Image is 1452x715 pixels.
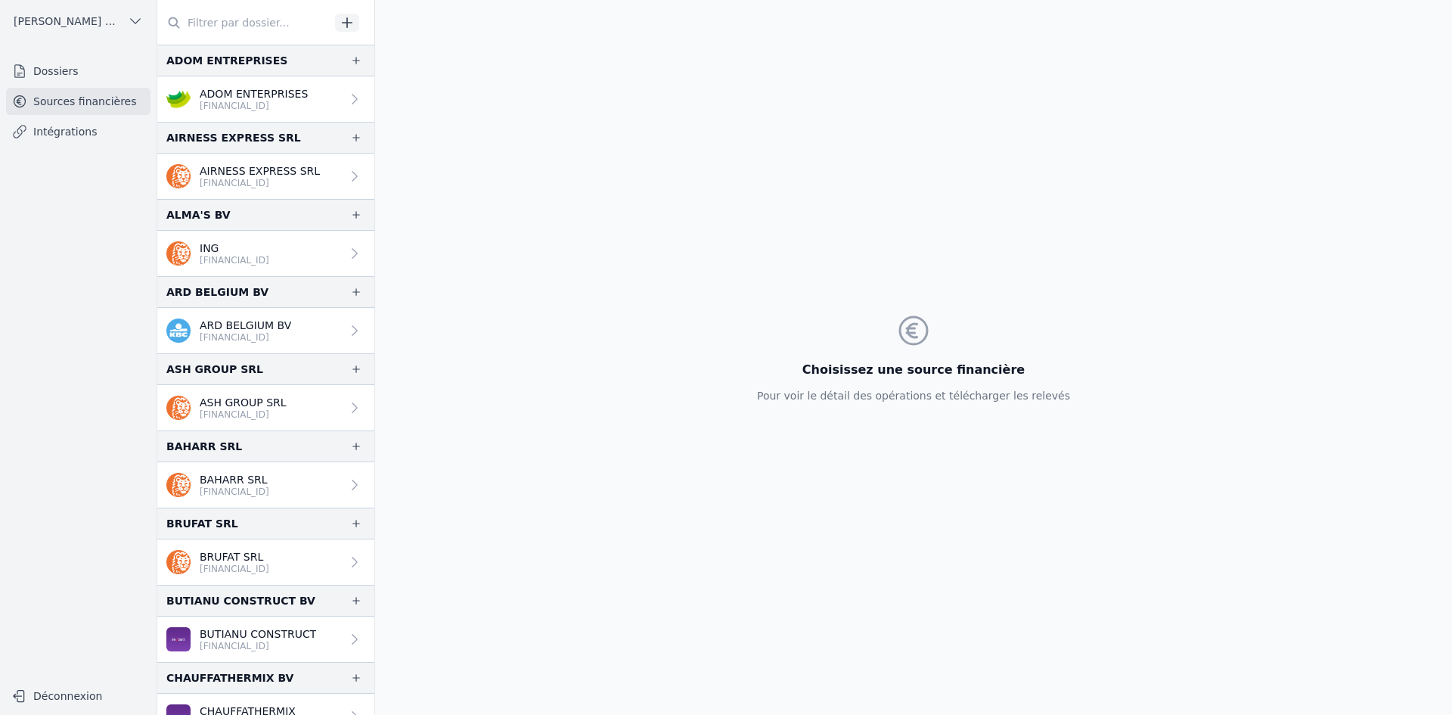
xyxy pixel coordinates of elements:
a: BAHARR SRL [FINANCIAL_ID] [157,462,374,508]
a: ARD BELGIUM BV [FINANCIAL_ID] [157,308,374,353]
div: CHAUFFATHERMIX BV [166,669,293,687]
div: ADOM ENTREPRISES [166,51,287,70]
a: Sources financières [6,88,150,115]
a: BUTIANU CONSTRUCT [FINANCIAL_ID] [157,617,374,662]
img: kbc.png [166,319,191,343]
img: ing.png [166,550,191,574]
p: Pour voir le détail des opérations et télécharger les relevés [757,388,1070,403]
a: BRUFAT SRL [FINANCIAL_ID] [157,539,374,585]
a: ADOM ENTERPRISES [FINANCIAL_ID] [157,76,374,122]
a: Intégrations [6,118,150,145]
p: BAHARR SRL [200,472,269,487]
div: BUTIANU CONSTRUCT BV [166,592,315,610]
h3: Choisissez une source financière [757,361,1070,379]
p: ING [200,241,269,256]
button: [PERSON_NAME] ET PARTNERS SRL [6,9,150,33]
img: ing.png [166,241,191,266]
p: [FINANCIAL_ID] [200,254,269,266]
span: [PERSON_NAME] ET PARTNERS SRL [14,14,122,29]
p: [FINANCIAL_ID] [200,563,269,575]
p: [FINANCIAL_ID] [200,486,269,498]
button: Déconnexion [6,684,150,708]
p: ADOM ENTERPRISES [200,86,308,101]
p: BUTIANU CONSTRUCT [200,626,316,642]
p: [FINANCIAL_ID] [200,177,320,189]
p: [FINANCIAL_ID] [200,640,316,652]
a: Dossiers [6,58,150,85]
p: [FINANCIAL_ID] [200,100,308,112]
div: BRUFAT SRL [166,514,238,533]
div: ALMA'S BV [166,206,231,224]
img: BEOBANK_CTBKBEBX.png [166,627,191,651]
img: ing.png [166,164,191,188]
img: ing.png [166,473,191,497]
p: [FINANCIAL_ID] [200,409,287,421]
p: ASH GROUP SRL [200,395,287,410]
a: AIRNESS EXPRESS SRL [FINANCIAL_ID] [157,154,374,199]
p: AIRNESS EXPRESS SRL [200,163,320,179]
input: Filtrer par dossier... [157,9,330,36]
div: AIRNESS EXPRESS SRL [166,129,301,147]
div: ASH GROUP SRL [166,360,263,378]
a: ING [FINANCIAL_ID] [157,231,374,276]
img: crelan.png [166,87,191,111]
img: ing.png [166,396,191,420]
p: BRUFAT SRL [200,549,269,564]
div: ARD BELGIUM BV [166,283,268,301]
p: ARD BELGIUM BV [200,318,291,333]
div: BAHARR SRL [166,437,242,455]
a: ASH GROUP SRL [FINANCIAL_ID] [157,385,374,431]
p: [FINANCIAL_ID] [200,331,291,344]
